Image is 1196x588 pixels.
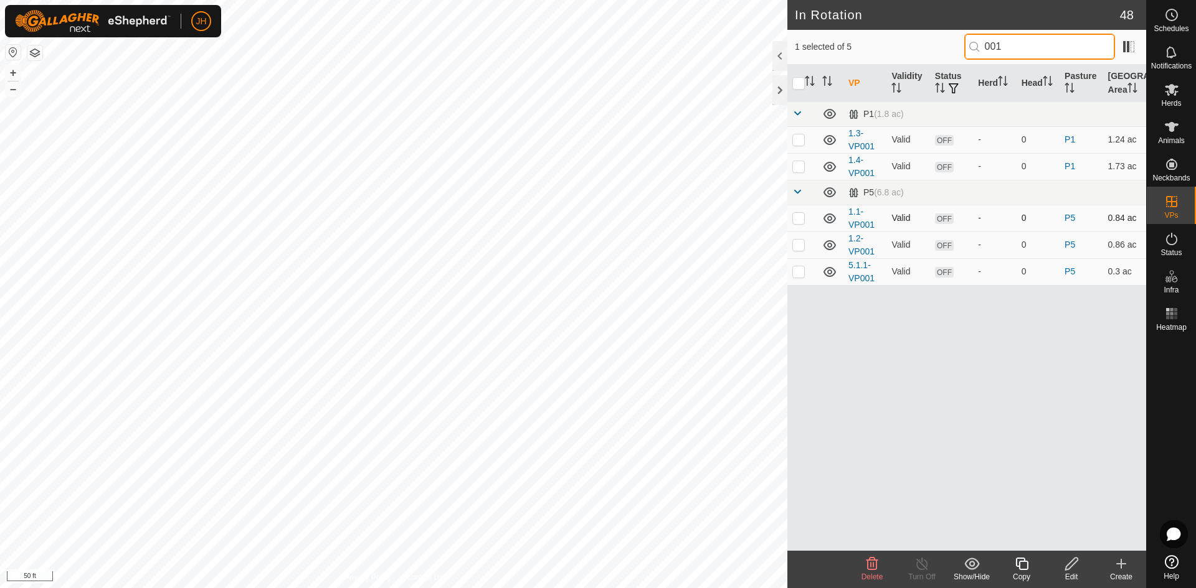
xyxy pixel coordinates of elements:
[935,85,945,95] p-sorticon: Activate to sort
[1017,258,1060,285] td: 0
[935,213,954,224] span: OFF
[1127,85,1137,95] p-sorticon: Activate to sort
[1103,205,1146,231] td: 0.84 ac
[795,7,1120,22] h2: In Rotation
[874,187,903,197] span: (6.8 ac)
[1158,137,1185,144] span: Animals
[891,85,901,95] p-sorticon: Activate to sort
[897,571,947,582] div: Turn Off
[978,160,1011,173] div: -
[1017,126,1060,153] td: 0
[978,265,1011,278] div: -
[6,45,21,60] button: Reset Map
[1147,550,1196,585] a: Help
[1065,85,1075,95] p-sorticon: Activate to sort
[848,187,904,198] div: P5
[1017,65,1060,102] th: Head
[1017,205,1060,231] td: 0
[964,34,1115,60] input: Search (S)
[1060,65,1103,102] th: Pasture
[1152,174,1190,182] span: Neckbands
[886,65,929,102] th: Validity
[935,267,954,278] span: OFF
[1017,231,1060,258] td: 0
[1164,212,1178,219] span: VPs
[1046,571,1096,582] div: Edit
[822,78,832,88] p-sorticon: Activate to sort
[935,240,954,251] span: OFF
[1065,134,1075,144] a: P1
[805,78,815,88] p-sorticon: Activate to sort
[1065,240,1075,250] a: P5
[1096,571,1146,582] div: Create
[886,231,929,258] td: Valid
[935,162,954,172] span: OFF
[1103,231,1146,258] td: 0.86 ac
[1103,126,1146,153] td: 1.24 ac
[861,572,883,581] span: Delete
[848,207,875,230] a: 1.1-VP001
[978,238,1011,251] div: -
[1164,286,1179,294] span: Infra
[886,258,929,285] td: Valid
[935,135,954,146] span: OFF
[848,233,875,256] a: 1.2-VP001
[1164,572,1179,580] span: Help
[886,153,929,180] td: Valid
[848,155,875,178] a: 1.4-VP001
[1065,213,1075,223] a: P5
[848,260,875,283] a: 5.1.1-VP001
[1065,266,1075,276] a: P5
[1103,153,1146,180] td: 1.73 ac
[973,65,1016,102] th: Herd
[886,126,929,153] td: Valid
[947,571,997,582] div: Show/Hide
[1161,100,1181,107] span: Herds
[843,65,886,102] th: VP
[874,109,903,119] span: (1.8 ac)
[6,82,21,96] button: –
[978,212,1011,225] div: -
[978,133,1011,146] div: -
[27,45,42,60] button: Map Layers
[886,205,929,231] td: Valid
[1043,78,1053,88] p-sorticon: Activate to sort
[997,571,1046,582] div: Copy
[848,109,904,119] div: P1
[998,78,1008,88] p-sorticon: Activate to sort
[1065,161,1075,171] a: P1
[848,128,875,151] a: 1.3-VP001
[1151,62,1192,70] span: Notifications
[1103,258,1146,285] td: 0.3 ac
[1103,65,1146,102] th: [GEOGRAPHIC_DATA] Area
[1120,6,1134,24] span: 48
[406,572,443,583] a: Contact Us
[1160,249,1182,256] span: Status
[1154,25,1189,32] span: Schedules
[930,65,973,102] th: Status
[6,65,21,80] button: +
[196,15,206,28] span: JH
[1017,153,1060,180] td: 0
[344,572,391,583] a: Privacy Policy
[795,40,964,54] span: 1 selected of 5
[1156,324,1187,331] span: Heatmap
[15,10,171,32] img: Gallagher Logo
